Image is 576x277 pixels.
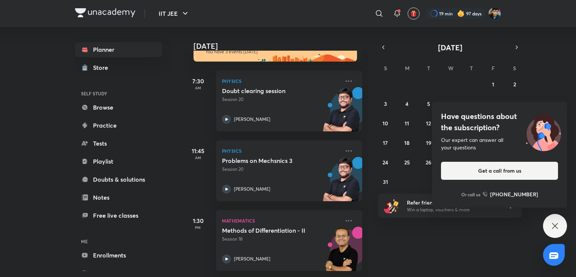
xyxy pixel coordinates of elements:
p: You have 3 events [DATE] [205,49,350,55]
p: AM [183,86,213,90]
a: Browse [75,100,162,115]
p: [PERSON_NAME] [234,256,270,262]
p: Physics [222,146,340,155]
abbr: August 8, 2025 [492,100,495,107]
h6: Refer friends [407,199,499,206]
p: [PERSON_NAME] [234,116,270,123]
img: unacademy [321,157,362,209]
button: August 6, 2025 [444,98,456,110]
p: Win a laptop, vouchers & more [407,206,499,213]
img: streak [457,10,465,17]
abbr: Sunday [384,65,387,72]
a: Company Logo [75,8,135,19]
button: August 4, 2025 [401,98,413,110]
a: Tests [75,136,162,151]
button: avatar [408,8,420,20]
button: August 3, 2025 [379,98,391,110]
button: August 25, 2025 [401,156,413,168]
abbr: August 31, 2025 [383,178,388,185]
img: referral [384,198,399,213]
abbr: August 25, 2025 [404,159,410,166]
h5: Problems on Mechsnics 3 [222,157,315,164]
abbr: August 18, 2025 [404,139,409,146]
a: Notes [75,190,162,205]
abbr: August 26, 2025 [426,159,431,166]
button: [DATE] [388,42,511,53]
abbr: August 17, 2025 [383,139,388,146]
button: August 11, 2025 [401,117,413,129]
p: [PERSON_NAME] [234,186,270,193]
button: August 24, 2025 [379,156,391,168]
h4: Have questions about the subscription? [441,111,558,133]
span: [DATE] [438,42,462,53]
button: August 17, 2025 [379,137,391,149]
h4: [DATE] [193,42,370,51]
a: Playlist [75,154,162,169]
p: Session 20 [222,166,340,173]
a: Practice [75,118,162,133]
abbr: August 3, 2025 [384,100,387,107]
a: Store [75,60,162,75]
p: Session 20 [222,96,340,103]
button: August 8, 2025 [487,98,499,110]
abbr: August 11, 2025 [405,120,409,127]
abbr: Saturday [513,65,516,72]
h6: SELF STUDY [75,87,162,100]
abbr: August 9, 2025 [513,100,516,107]
img: Company Logo [75,8,135,17]
button: August 7, 2025 [465,98,477,110]
a: Free live classes [75,208,162,223]
button: August 10, 2025 [379,117,391,129]
a: Planner [75,42,162,57]
p: AM [183,155,213,160]
p: Physics [222,77,340,86]
p: PM [183,225,213,230]
button: August 18, 2025 [401,137,413,149]
a: Doubts & solutions [75,172,162,187]
a: [PHONE_NUMBER] [483,190,538,198]
abbr: Wednesday [448,65,453,72]
button: Get a call from us [441,162,558,180]
abbr: August 6, 2025 [448,100,451,107]
div: Store [93,63,112,72]
button: August 12, 2025 [423,117,435,129]
h5: Methods of Differentiation - II [222,227,315,234]
p: Mathematics [222,216,340,225]
h6: ME [75,235,162,248]
abbr: August 10, 2025 [382,120,388,127]
img: ttu_illustration_new.svg [520,111,567,151]
button: August 1, 2025 [487,78,499,90]
img: SHREYANSH GUPTA [488,7,501,20]
h6: [PHONE_NUMBER] [490,190,538,198]
abbr: August 12, 2025 [426,120,431,127]
p: Session 18 [222,236,340,242]
abbr: August 1, 2025 [492,81,494,88]
abbr: Thursday [470,65,473,72]
h5: Doubt clearing session [222,87,315,95]
button: August 9, 2025 [508,98,520,110]
a: Enrollments [75,248,162,263]
button: August 5, 2025 [423,98,435,110]
abbr: August 19, 2025 [426,139,431,146]
img: unacademy [321,87,362,139]
abbr: August 4, 2025 [405,100,408,107]
h5: 7:30 [183,77,213,86]
abbr: August 2, 2025 [513,81,516,88]
abbr: Tuesday [427,65,430,72]
button: August 26, 2025 [423,156,435,168]
p: Or call us [461,191,480,198]
button: August 19, 2025 [423,137,435,149]
abbr: Friday [492,65,495,72]
abbr: Monday [405,65,409,72]
abbr: August 24, 2025 [382,159,388,166]
div: Our expert can answer all your questions [441,136,558,151]
button: August 31, 2025 [379,176,391,188]
abbr: August 7, 2025 [470,100,473,107]
h5: 1:30 [183,216,213,225]
button: IIT JEE [154,6,194,21]
button: August 2, 2025 [508,78,520,90]
h5: 11:45 [183,146,213,155]
img: avatar [410,10,417,17]
abbr: August 5, 2025 [427,100,430,107]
